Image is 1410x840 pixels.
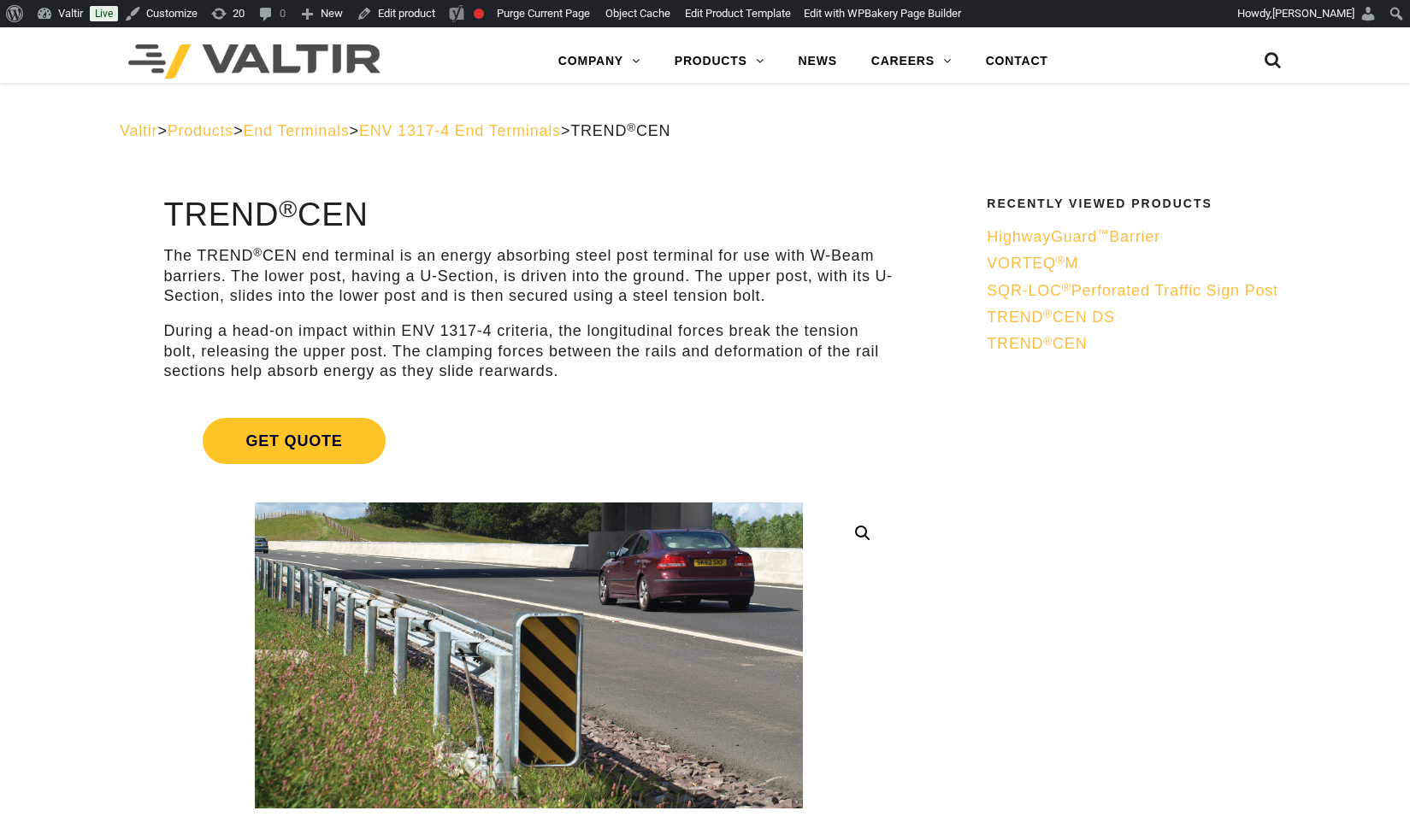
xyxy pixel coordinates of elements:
span: TREND CEN [987,335,1087,352]
a: HighwayGuard™Barrier [987,227,1279,247]
sup: ® [1043,335,1053,348]
a: NEWS [782,44,854,79]
a: COMPANY [541,44,658,79]
sup: ® [253,246,263,259]
p: The TREND CEN end terminal is an energy absorbing steel post terminal for use with W-Beam barrier... [163,246,894,306]
a: ENV 1317-4 End Terminals [359,122,561,139]
sup: ® [1056,254,1065,267]
span: VORTEQ M [987,255,1078,272]
sup: ™ [1097,227,1109,240]
span: Get Quote [203,418,385,464]
a: End Terminals [243,122,349,139]
img: Valtir [128,44,381,79]
h1: TREND CEN [163,197,894,233]
a: VORTEQ®M [987,254,1279,273]
a: Products [168,122,233,139]
span: TREND CEN [570,122,670,139]
a: TREND®CEN [987,334,1279,354]
h2: Recently Viewed Products [987,197,1279,210]
span: TREND CEN DS [987,308,1115,326]
sup: ® [1062,281,1071,294]
div: > > > > [120,121,1290,141]
a: Get Quote [163,397,894,485]
a: TREND®CEN DS [987,308,1279,327]
a: SQR-LOC®Perforated Traffic Sign Post [987,281,1279,301]
a: CONTACT [969,44,1065,79]
a: PRODUCTS [658,44,782,79]
sup: ® [1043,308,1053,320]
sup: ® [627,121,636,134]
a: Live [90,6,118,21]
p: During a head-on impact within ENV 1317-4 criteria, the longitudinal forces break the tension bol... [163,321,894,381]
span: [PERSON_NAME] [1272,7,1354,20]
span: SQR-LOC Perforated Traffic Sign Post [987,282,1278,299]
div: Focus keyphrase not set [474,9,484,19]
a: CAREERS [854,44,969,79]
sup: ® [279,195,298,222]
a: Valtir [120,122,157,139]
span: HighwayGuard Barrier [987,228,1160,245]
